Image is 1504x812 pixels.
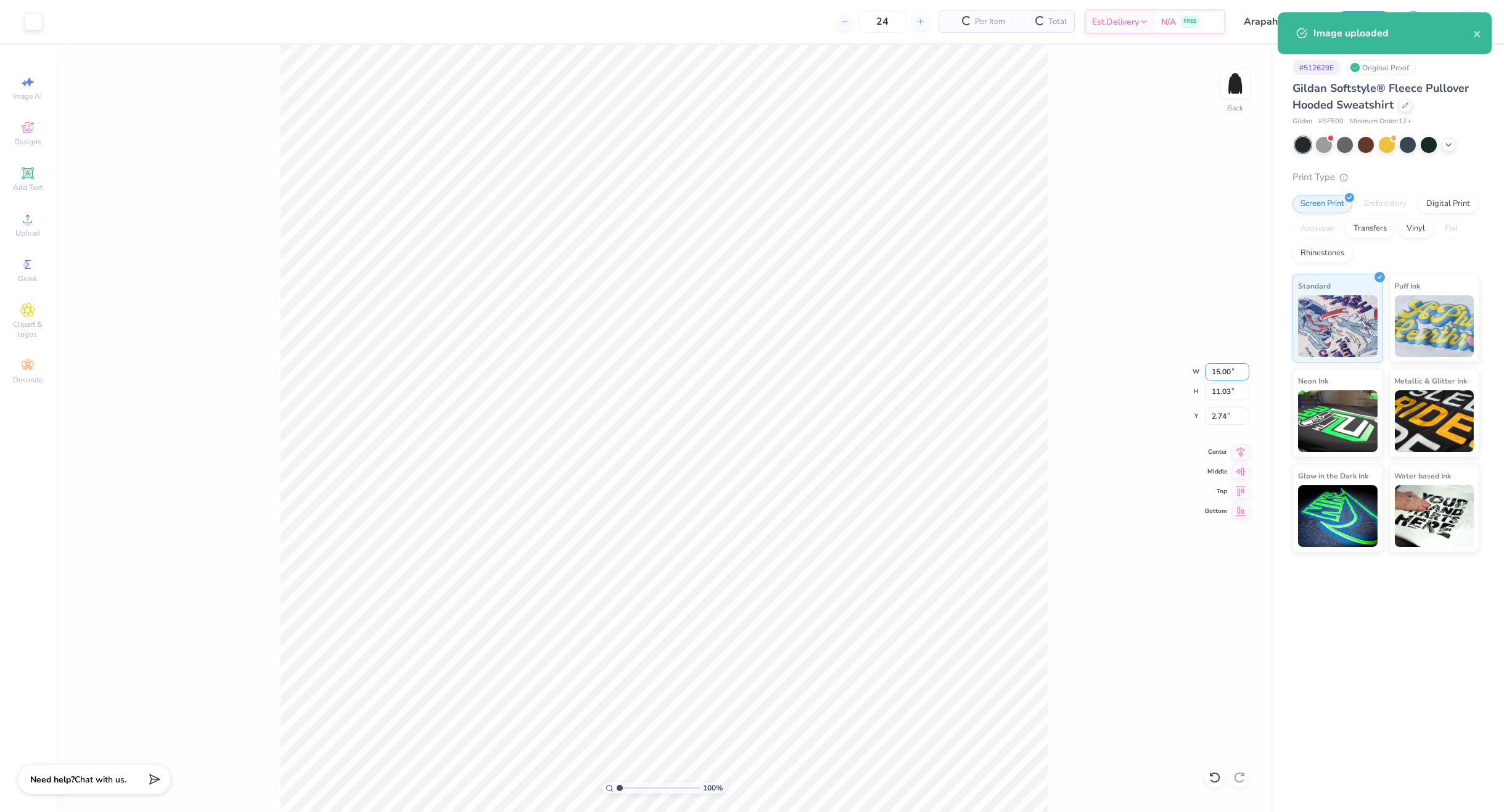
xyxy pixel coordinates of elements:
[1298,374,1328,387] span: Neon Ink
[1437,219,1466,238] div: Foil
[1356,195,1415,213] div: Embroidery
[1298,390,1378,452] img: Neon Ink
[1395,390,1474,452] img: Metallic & Glitter Ink
[1395,279,1421,292] span: Puff Ink
[1205,467,1227,476] span: Middle
[1350,117,1412,127] span: Minimum Order: 12 +
[1473,26,1482,41] button: close
[1298,469,1368,482] span: Glow in the Dark Ink
[30,774,75,785] strong: Need help?
[18,274,38,284] span: Greek
[1399,219,1433,238] div: Vinyl
[1292,244,1352,263] div: Rhinestones
[1205,448,1227,456] span: Center
[1292,81,1469,112] span: Gildan Softstyle® Fleece Pullover Hooded Sweatshirt
[1292,195,1352,213] div: Screen Print
[1092,15,1139,28] span: Est. Delivery
[15,228,40,238] span: Upload
[1347,60,1416,75] div: Original Proof
[1318,117,1344,127] span: # SF500
[14,91,43,101] span: Image AI
[1395,469,1452,482] span: Water based Ink
[1298,295,1378,357] img: Standard
[1298,485,1378,547] img: Glow in the Dark Ink
[1205,507,1227,515] span: Bottom
[1313,26,1473,41] div: Image uploaded
[858,10,906,33] input: – –
[13,375,43,385] span: Decorate
[1395,485,1474,547] img: Water based Ink
[1235,9,1325,34] input: Untitled Design
[14,137,41,147] span: Designs
[1346,219,1395,238] div: Transfers
[75,774,126,785] span: Chat with us.
[13,182,43,192] span: Add Text
[1292,117,1312,127] span: Gildan
[1227,102,1243,113] div: Back
[1298,279,1331,292] span: Standard
[1395,295,1474,357] img: Puff Ink
[1161,15,1176,28] span: N/A
[6,319,49,339] span: Clipart & logos
[1292,60,1341,75] div: # 512629E
[1395,374,1468,387] span: Metallic & Glitter Ink
[703,782,723,794] span: 100 %
[1223,72,1247,96] img: Back
[1292,219,1342,238] div: Applique
[1048,15,1067,28] span: Total
[1292,170,1479,184] div: Print Type
[1183,17,1196,26] span: FREE
[975,15,1005,28] span: Per Item
[1205,487,1227,496] span: Top
[1418,195,1478,213] div: Digital Print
